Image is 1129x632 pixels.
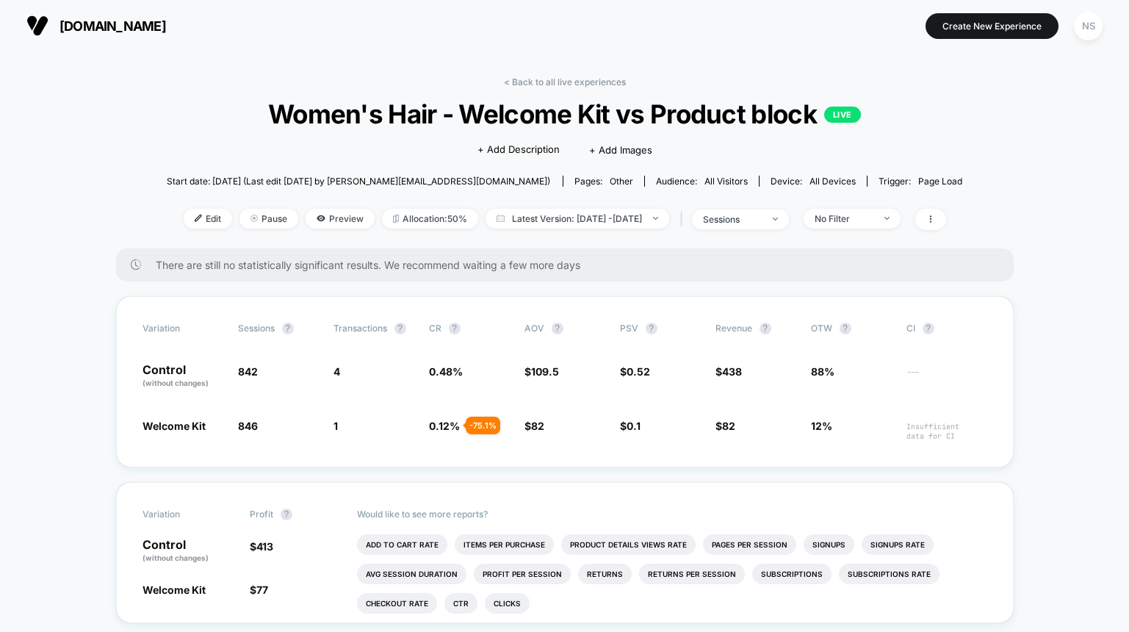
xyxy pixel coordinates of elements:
li: Avg Session Duration [357,564,466,584]
span: (without changes) [143,553,209,562]
span: Women's Hair - Welcome Kit vs Product block [206,98,923,129]
span: 82 [531,420,544,432]
span: all devices [809,176,856,187]
li: Subscriptions Rate [839,564,939,584]
div: Trigger: [879,176,962,187]
button: NS [1070,11,1107,41]
span: CI [906,323,987,334]
div: NS [1074,12,1103,40]
img: Visually logo [26,15,48,37]
span: (without changes) [143,378,209,387]
span: 4 [333,365,340,378]
img: end [653,217,658,220]
span: Page Load [918,176,962,187]
span: --- [906,367,987,389]
span: 842 [238,365,258,378]
button: Create New Experience [926,13,1058,39]
span: $ [250,583,268,596]
img: rebalance [393,215,399,223]
span: Edit [184,209,232,229]
span: Preview [306,209,375,229]
span: 846 [238,420,258,432]
span: 88% [811,365,834,378]
button: ? [449,323,461,334]
li: Clicks [485,593,530,614]
span: OTW [811,323,892,334]
span: Allocation: 50% [382,209,478,229]
p: Control [143,539,235,564]
a: < Back to all live experiences [504,76,626,87]
span: 0.48 % [429,365,463,378]
li: Returns Per Session [639,564,745,584]
span: Revenue [715,323,752,334]
li: Add To Cart Rate [357,534,447,555]
li: Items Per Purchase [455,534,554,555]
img: calendar [497,215,505,222]
button: ? [281,509,292,520]
span: 438 [722,365,742,378]
li: Profit Per Session [474,564,571,584]
button: [DOMAIN_NAME] [22,14,170,37]
button: ? [646,323,657,334]
span: + Add Images [589,144,652,156]
img: end [884,217,890,220]
div: Audience: [656,176,748,187]
li: Checkout Rate [357,593,437,614]
p: Control [143,364,223,389]
span: $ [250,540,273,553]
span: Variation [143,323,223,334]
span: 109.5 [531,365,559,378]
span: $ [715,365,742,378]
span: All Visitors [704,176,748,187]
span: Sessions [238,323,275,334]
span: 0.1 [627,420,641,432]
li: Signups Rate [862,534,934,555]
div: Pages: [574,176,633,187]
button: ? [923,323,934,334]
img: end [250,215,258,222]
span: Start date: [DATE] (Last edit [DATE] by [PERSON_NAME][EMAIL_ADDRESS][DOMAIN_NAME]) [167,176,550,187]
li: Ctr [444,593,477,614]
button: ? [282,323,294,334]
span: 1 [333,420,338,432]
span: Welcome Kit [143,583,206,596]
li: Returns [578,564,632,584]
li: Subscriptions [752,564,832,584]
button: ? [552,323,563,334]
span: 82 [722,420,735,432]
span: Device: [759,176,867,187]
span: Welcome Kit [143,420,206,432]
div: - 75.1 % [466,417,500,434]
img: edit [195,215,202,222]
span: CR [429,323,441,334]
p: LIVE [824,107,861,123]
span: PSV [620,323,638,334]
button: ? [394,323,406,334]
span: + Add Description [477,143,560,157]
li: Pages Per Session [703,534,796,555]
span: $ [620,365,650,378]
span: 413 [256,540,273,553]
p: Would like to see more reports? [357,509,987,520]
span: $ [715,420,735,432]
span: 0.12 % [429,420,460,432]
span: AOV [524,323,544,334]
li: Signups [804,534,854,555]
span: Pause [239,209,298,229]
span: | [677,209,692,230]
span: $ [524,365,559,378]
button: ? [840,323,851,334]
span: Insufficient data for CI [906,422,987,441]
span: There are still no statistically significant results. We recommend waiting a few more days [156,259,984,271]
span: [DOMAIN_NAME] [59,18,166,34]
span: Transactions [333,323,387,334]
span: $ [524,420,544,432]
div: sessions [703,214,762,225]
span: $ [620,420,641,432]
span: Variation [143,509,223,520]
span: Latest Version: [DATE] - [DATE] [486,209,669,229]
span: Profit [250,509,273,520]
li: Product Details Views Rate [561,534,696,555]
span: 12% [811,420,832,432]
span: other [610,176,633,187]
